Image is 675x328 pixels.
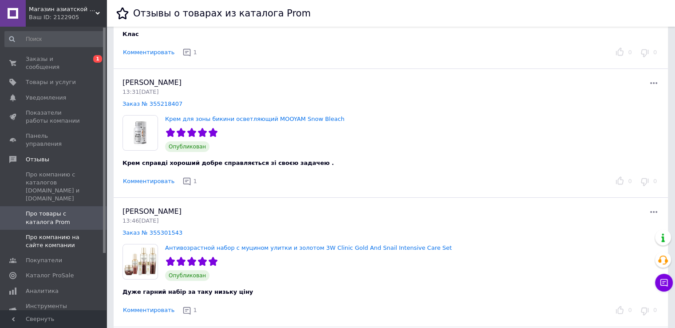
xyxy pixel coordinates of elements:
[122,288,253,295] span: Дуже гарний набір за таку низьку ціну
[122,306,175,315] button: Комментировать
[180,304,201,317] button: 1
[26,78,76,86] span: Товары и услуги
[655,274,673,292] button: Чат с покупателем
[26,132,82,148] span: Панель управления
[122,229,182,236] a: Заказ № 355301543
[29,13,107,21] div: Ваш ID: 2122905
[26,272,74,280] span: Каталог ProSale
[193,307,197,313] span: 1
[122,78,182,87] span: [PERSON_NAME]
[123,116,158,150] img: Крем для зоны бикини осветляющий MOOYAM Snow Bleach
[193,178,197,184] span: 1
[122,31,139,37] span: Клас
[26,302,82,318] span: Инструменты вебмастера и SEO
[26,171,82,203] span: Про компанию с каталогов [DOMAIN_NAME] и [DOMAIN_NAME]
[122,207,182,216] span: [PERSON_NAME]
[165,141,209,152] span: Опубликован
[122,177,175,186] button: Комментировать
[165,244,452,251] a: Антивозрастной набор с муцином улитки и золотом 3W Clinic Gold And Snail Intensive Care Set
[122,48,175,57] button: Комментировать
[180,175,201,188] button: 1
[4,31,105,47] input: Поиск
[180,46,201,60] button: 1
[26,256,62,264] span: Покупатели
[193,49,197,56] span: 1
[123,244,158,279] img: Антивозрастной набор с муцином улитки и золотом 3W Clinic Gold And Snail Intensive Care Set
[165,270,209,281] span: Опубликован
[165,116,344,122] a: Крем для зоны бикини осветляющий MOOYAM Snow Bleach
[26,287,59,295] span: Аналитика
[26,109,82,125] span: Показатели работы компании
[133,8,311,19] h1: Отзывы о товарах из каталога Prom
[93,55,102,63] span: 1
[122,88,158,95] span: 13:31[DATE]
[122,100,182,107] a: Заказ № 355218407
[122,160,334,166] span: Крем справді хороший добре справляється зі своєю задачею .
[26,94,66,102] span: Уведомления
[26,210,82,226] span: Про товары с каталога Prom
[26,233,82,249] span: Про компанию на сайте компании
[26,156,49,164] span: Отзывы
[29,5,95,13] span: Магазин азиатской косметики
[26,55,82,71] span: Заказы и сообщения
[122,217,158,224] span: 13:46[DATE]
